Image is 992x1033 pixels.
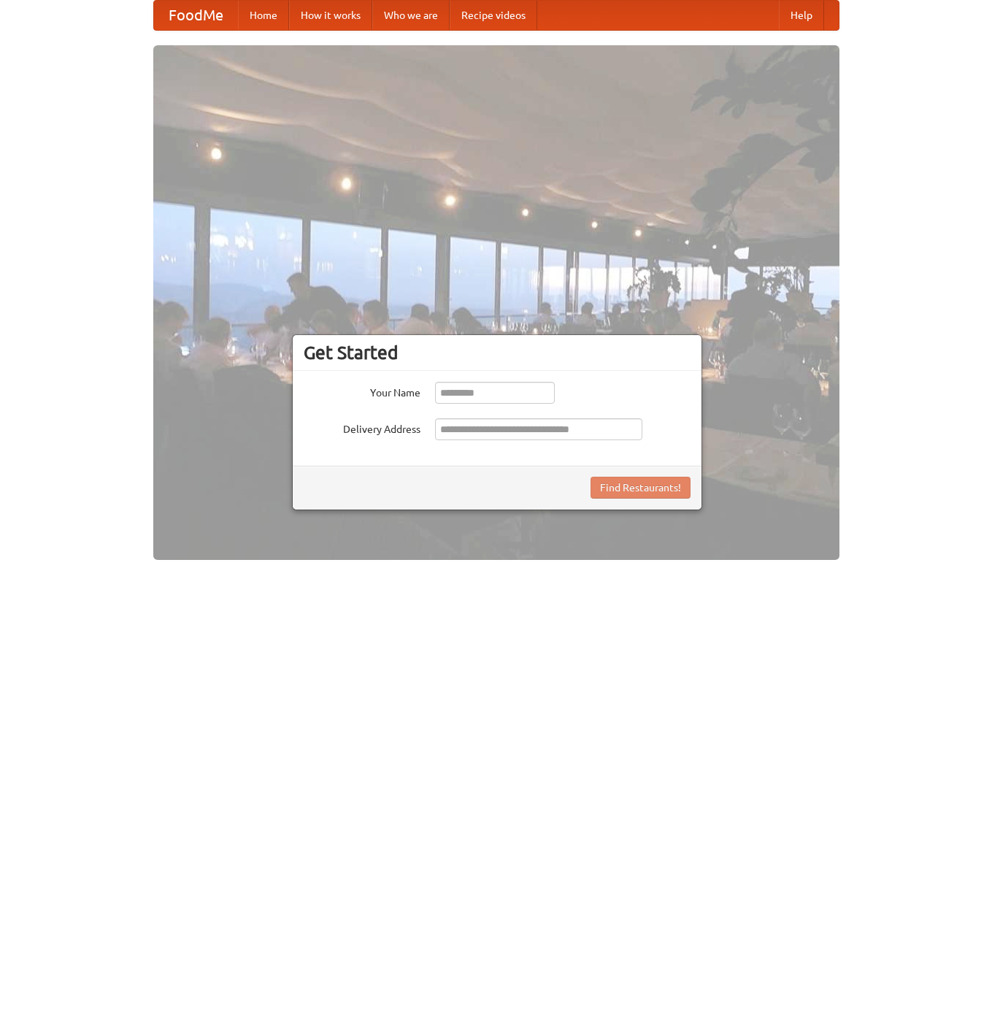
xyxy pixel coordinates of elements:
[450,1,537,30] a: Recipe videos
[372,1,450,30] a: Who we are
[304,382,420,400] label: Your Name
[154,1,238,30] a: FoodMe
[591,477,691,499] button: Find Restaurants!
[304,418,420,437] label: Delivery Address
[779,1,824,30] a: Help
[289,1,372,30] a: How it works
[238,1,289,30] a: Home
[304,342,691,364] h3: Get Started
